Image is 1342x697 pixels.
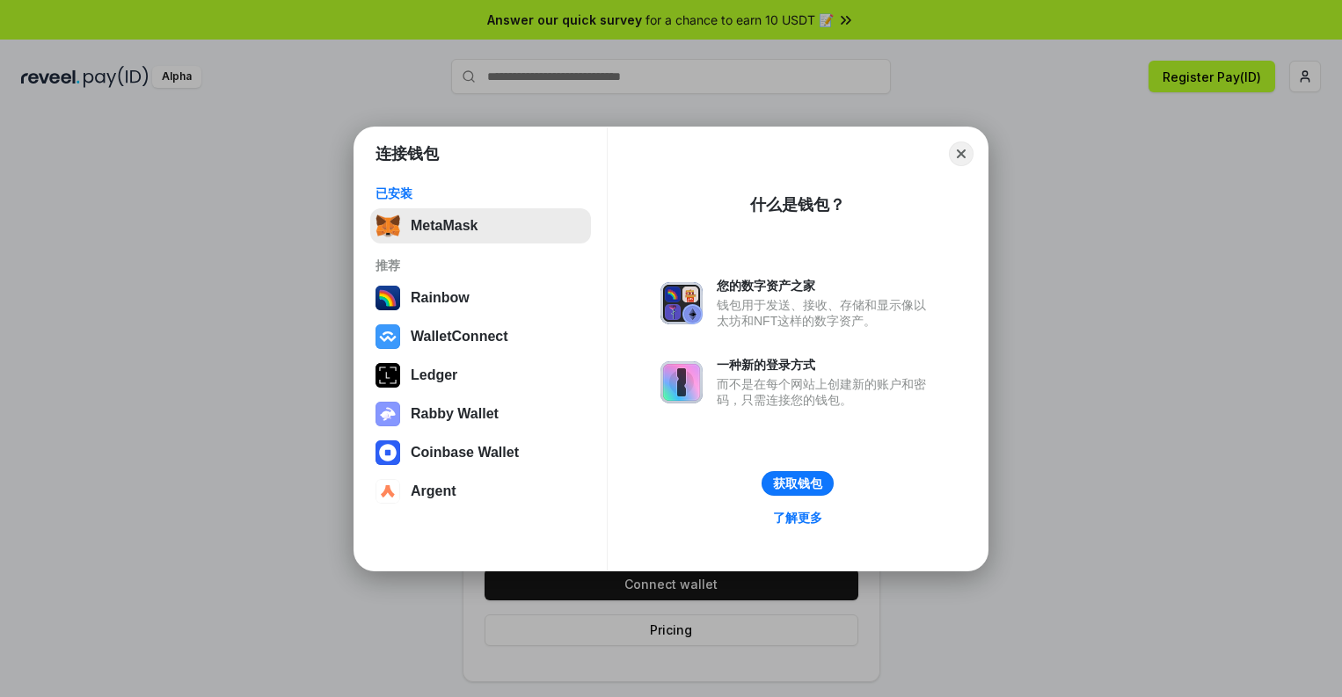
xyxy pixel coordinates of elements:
div: 了解更多 [773,510,822,526]
img: svg+xml,%3Csvg%20xmlns%3D%22http%3A%2F%2Fwww.w3.org%2F2000%2Fsvg%22%20fill%3D%22none%22%20viewBox... [376,402,400,426]
button: Rabby Wallet [370,396,591,432]
div: WalletConnect [411,329,508,345]
div: 一种新的登录方式 [717,357,935,373]
img: svg+xml,%3Csvg%20width%3D%2228%22%20height%3D%2228%22%20viewBox%3D%220%200%2028%2028%22%20fill%3D... [376,324,400,349]
div: Ledger [411,367,457,383]
div: 什么是钱包？ [750,194,845,215]
div: 而不是在每个网站上创建新的账户和密码，只需连接您的钱包。 [717,376,935,408]
button: Argent [370,474,591,509]
div: Coinbase Wallet [411,445,519,461]
button: Coinbase Wallet [370,435,591,470]
img: svg+xml,%3Csvg%20xmlns%3D%22http%3A%2F%2Fwww.w3.org%2F2000%2Fsvg%22%20fill%3D%22none%22%20viewBox... [660,361,703,403]
div: 推荐 [376,258,586,273]
a: 了解更多 [762,506,833,529]
div: Rabby Wallet [411,406,499,422]
h1: 连接钱包 [376,143,439,164]
img: svg+xml,%3Csvg%20xmlns%3D%22http%3A%2F%2Fwww.w3.org%2F2000%2Fsvg%22%20fill%3D%22none%22%20viewBox... [660,282,703,324]
div: 已安装 [376,185,586,201]
div: 钱包用于发送、接收、存储和显示像以太坊和NFT这样的数字资产。 [717,297,935,329]
button: Ledger [370,358,591,393]
img: svg+xml,%3Csvg%20width%3D%2228%22%20height%3D%2228%22%20viewBox%3D%220%200%2028%2028%22%20fill%3D... [376,440,400,465]
button: Close [949,142,974,166]
button: Rainbow [370,280,591,316]
img: svg+xml,%3Csvg%20xmlns%3D%22http%3A%2F%2Fwww.w3.org%2F2000%2Fsvg%22%20width%3D%2228%22%20height%3... [376,363,400,388]
div: 获取钱包 [773,476,822,491]
div: Rainbow [411,290,470,306]
div: 您的数字资产之家 [717,278,935,294]
div: Argent [411,483,456,499]
img: svg+xml,%3Csvg%20fill%3D%22none%22%20height%3D%2233%22%20viewBox%3D%220%200%2035%2033%22%20width%... [376,214,400,238]
img: svg+xml,%3Csvg%20width%3D%22120%22%20height%3D%22120%22%20viewBox%3D%220%200%20120%20120%22%20fil... [376,286,400,310]
button: 获取钱包 [762,471,834,496]
button: WalletConnect [370,319,591,354]
div: MetaMask [411,218,478,234]
img: svg+xml,%3Csvg%20width%3D%2228%22%20height%3D%2228%22%20viewBox%3D%220%200%2028%2028%22%20fill%3D... [376,479,400,504]
button: MetaMask [370,208,591,243]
